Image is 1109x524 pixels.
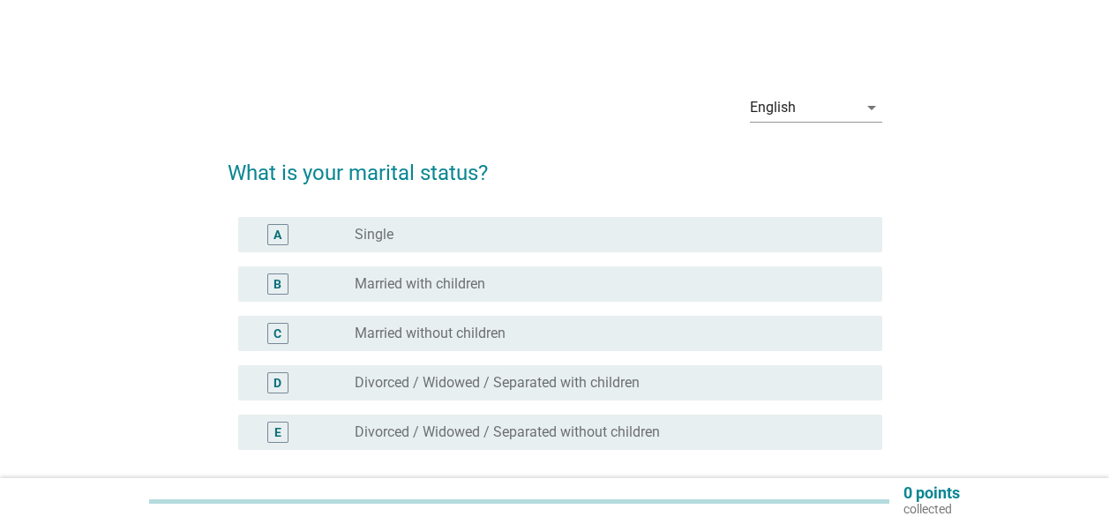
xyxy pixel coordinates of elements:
[274,374,281,393] div: D
[228,139,882,189] h2: What is your marital status?
[903,485,960,501] p: 0 points
[274,275,281,294] div: B
[861,97,882,118] i: arrow_drop_down
[274,226,281,244] div: A
[274,325,281,343] div: C
[355,226,393,243] label: Single
[355,325,506,342] label: Married without children
[274,423,281,442] div: E
[750,100,796,116] div: English
[903,501,960,517] p: collected
[355,423,660,441] label: Divorced / Widowed / Separated without children
[355,275,485,293] label: Married with children
[355,374,640,392] label: Divorced / Widowed / Separated with children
